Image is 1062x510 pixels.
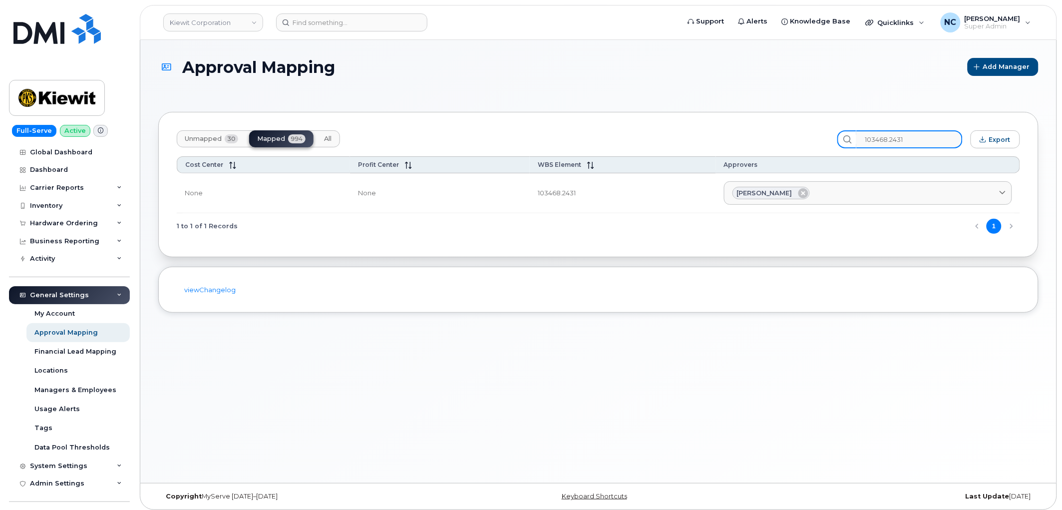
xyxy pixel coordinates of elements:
strong: Copyright [166,493,202,500]
span: Cost Center [185,161,223,168]
td: None [350,173,530,214]
button: Page 1 [987,219,1002,234]
span: Export [989,136,1011,143]
span: Add Manager [983,62,1030,71]
a: viewChangelog [184,286,236,294]
strong: Last Update [966,493,1010,500]
span: Approvers [724,161,758,168]
button: Export [971,130,1020,148]
div: [DATE] [745,493,1039,501]
td: None [177,173,350,214]
iframe: Messenger Launcher [1019,467,1055,503]
a: [PERSON_NAME] [724,181,1012,205]
div: MyServe [DATE]–[DATE] [158,493,452,501]
span: 1 to 1 of 1 Records [177,219,238,234]
span: Approval Mapping [182,58,335,76]
input: Search... [856,130,963,148]
span: [PERSON_NAME] [737,188,792,198]
span: WBS Element [538,161,581,168]
button: Add Manager [968,58,1039,76]
a: Keyboard Shortcuts [562,493,627,500]
span: 30 [225,134,238,143]
td: 103468.2431 [530,173,716,214]
span: Unmapped [185,135,222,143]
span: Profit Center [358,161,399,168]
span: All [325,135,332,143]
